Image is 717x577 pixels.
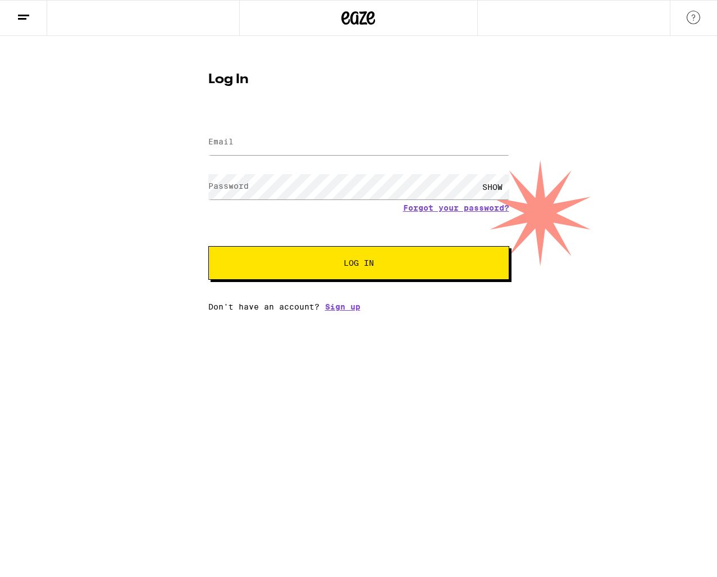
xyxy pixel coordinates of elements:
label: Email [208,137,234,146]
label: Password [208,181,249,190]
a: Forgot your password? [403,203,509,212]
div: Don't have an account? [208,302,509,311]
button: Log In [208,246,509,280]
input: Email [208,130,509,155]
span: Log In [344,259,374,267]
a: Sign up [325,302,360,311]
div: SHOW [476,174,509,199]
h1: Log In [208,73,509,87]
